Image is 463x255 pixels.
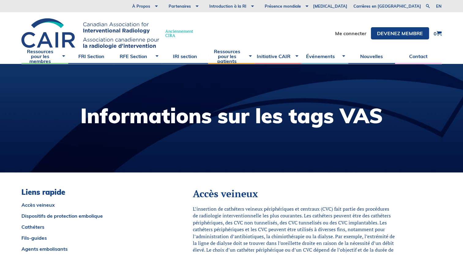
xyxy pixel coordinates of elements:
a: Initiative CAIR [255,49,302,64]
a: Contact [395,49,442,64]
a: Cathéters [21,224,162,229]
a: Dispositifs de protection embolique [21,213,162,218]
span: Anciennement CIRA [165,29,193,38]
a: Événements [301,49,348,64]
a: Ressources pour les patients [208,49,255,64]
a: en [436,4,442,8]
a: RFE Section [115,49,162,64]
a: Nouvelles [348,49,395,64]
a: DEVENEZ MEMBRE [371,27,429,39]
a: IRI section [162,49,208,64]
h1: Informations sur les tags VAS [80,105,383,126]
a: Me connecter [335,31,366,36]
a: Fils-guides [21,235,162,240]
a: AnciennementCIRA [21,18,199,49]
a: FRI Section [68,49,115,64]
a: Agents embolisants [21,246,162,251]
h3: Liens rapide [21,188,162,197]
img: CIRA [21,18,159,49]
a: Accès veineux [21,202,162,207]
a: 0 [434,31,442,36]
b: Accès veineux [193,187,258,200]
a: Ressources pour les membres [21,49,68,64]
